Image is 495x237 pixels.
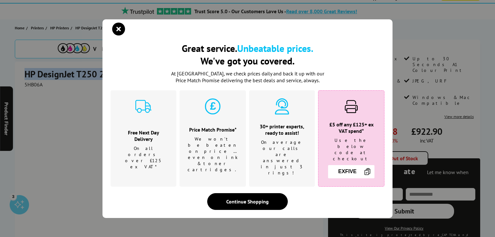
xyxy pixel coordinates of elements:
h3: 30+ printer experts, ready to assist! [257,123,307,136]
p: On all orders over £125 ex VAT* [119,145,168,170]
p: Use the below code at checkout [326,137,376,162]
img: delivery-cyan.svg [135,98,151,114]
div: Continue Shopping [207,193,288,210]
button: close modal [114,24,123,34]
img: expert-cyan.svg [274,98,290,114]
h3: Price Match Promise* [188,126,238,133]
p: At [GEOGRAPHIC_DATA], we check prices daily and back it up with our Price Match Promise deliverin... [167,70,328,84]
h3: Free Next Day Delivery [119,129,168,142]
h3: £5 off any £125+ ex VAT spend* [326,121,376,134]
p: We won't be beaten on price …even on ink & toner cartridges. [188,136,238,173]
img: Copy Icon [364,168,371,175]
h2: Great service. We've got you covered. [111,42,384,67]
img: price-promise-cyan.svg [205,98,221,114]
p: On average our calls are answered in just 3 rings! [257,139,307,176]
b: Unbeatable prices. [237,42,313,54]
